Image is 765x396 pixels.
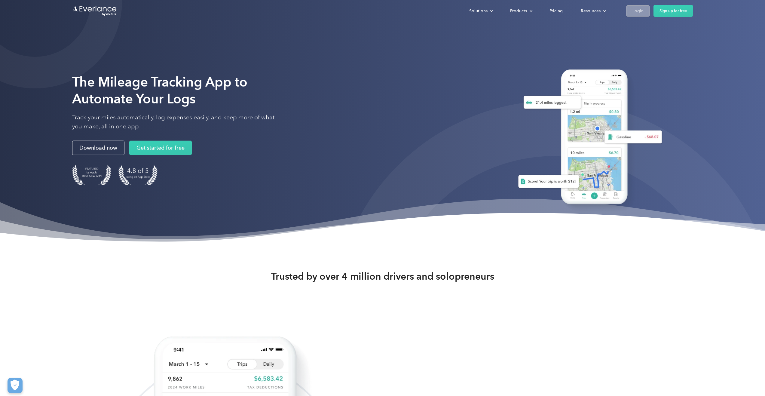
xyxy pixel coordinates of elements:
[510,7,527,15] div: Products
[72,113,283,131] p: Track your miles automatically, log expenses easily, and keep more of what you make, all in one app
[504,6,537,16] div: Products
[72,165,111,185] img: Badge for Featured by Apple Best New Apps
[72,74,247,107] strong: The Mileage Tracking App to Automate Your Logs
[8,378,23,393] button: Cookies Settings
[509,63,667,213] img: Everlance, mileage tracker app, expense tracking app
[463,6,498,16] div: Solutions
[653,5,693,17] a: Sign up for free
[469,7,488,15] div: Solutions
[118,165,158,185] img: 4.9 out of 5 stars on the app store
[632,7,644,15] div: Login
[549,7,563,15] div: Pricing
[72,5,117,17] a: Go to homepage
[543,6,569,16] a: Pricing
[581,7,601,15] div: Resources
[271,270,494,282] strong: Trusted by over 4 million drivers and solopreneurs
[626,5,650,17] a: Login
[575,6,611,16] div: Resources
[129,141,192,155] a: Get started for free
[72,141,124,155] a: Download now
